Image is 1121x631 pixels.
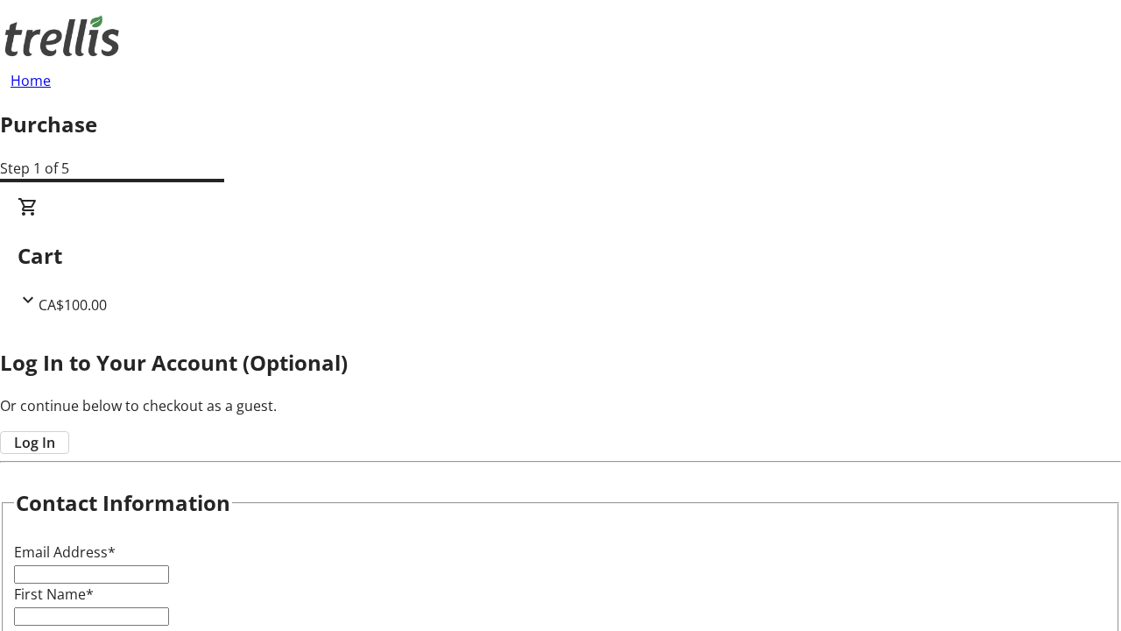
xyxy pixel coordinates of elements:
[39,295,107,315] span: CA$100.00
[16,487,230,519] h2: Contact Information
[14,542,116,562] label: Email Address*
[14,585,94,604] label: First Name*
[18,240,1103,272] h2: Cart
[18,196,1103,315] div: CartCA$100.00
[14,432,55,453] span: Log In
